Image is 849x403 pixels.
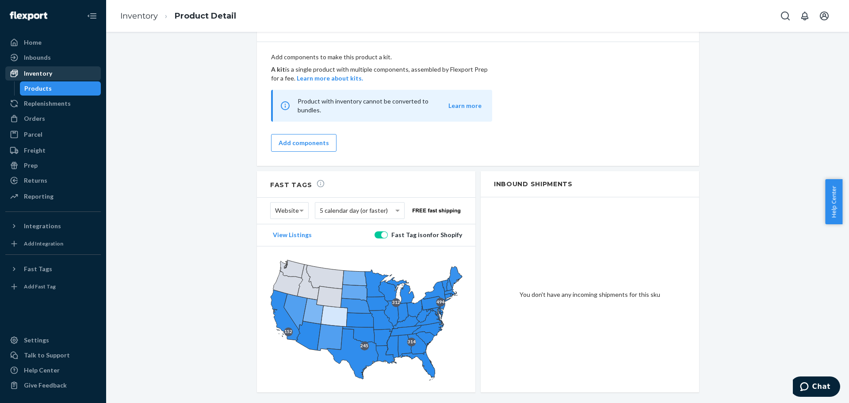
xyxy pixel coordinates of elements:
div: Add Fast Tag [24,283,56,290]
a: Orders [5,111,101,126]
div: You don't have any incoming shipments for this sku [481,197,699,392]
button: Learn more about kits. [297,74,363,83]
a: Products [20,81,101,96]
img: Flexport logo [10,12,47,20]
button: Integrations [5,219,101,233]
div: Product with inventory cannot be converted to bundles. [271,90,492,122]
a: Returns [5,173,101,188]
div: Talk to Support [24,351,70,360]
a: Add Integration [5,237,101,251]
button: Open Search Box [776,7,794,25]
button: Fast Tags [5,262,101,276]
a: Reporting [5,189,101,203]
h2: Inbound Shipments [481,171,699,197]
a: Replenishments [5,96,101,111]
a: Add Fast Tag [5,280,101,294]
a: Inventory [120,11,158,21]
b: A kit [271,65,285,73]
img: website-free-fast.ac112c9d76101210657a4eea9f63645d.png [411,208,462,214]
a: Inbounds [5,50,101,65]
div: Returns [24,176,47,185]
button: Close Navigation [83,7,101,25]
div: Inventory [24,69,52,78]
a: Freight [5,143,101,157]
div: Fast Tag is on for Shopify [390,230,462,239]
button: Talk to Support [5,348,101,362]
h2: Fast Tags [270,179,325,189]
div: Orders [24,114,45,123]
div: Add components to make this product a kit. [271,53,492,122]
button: Learn more [448,101,482,110]
div: Give Feedback [24,381,67,390]
span: Website [275,203,299,218]
div: Fast Tags [24,265,52,273]
div: Help Center [24,366,60,375]
ol: breadcrumbs [113,3,243,29]
button: Open account menu [815,7,833,25]
div: Reporting [24,192,54,201]
div: Inbounds [24,53,51,62]
div: Parcel [24,130,42,139]
a: Parcel [5,127,101,142]
div: Freight [24,146,46,155]
div: Add Integration [24,240,63,247]
div: Replenishments [24,99,71,108]
button: View Listings [270,231,314,239]
a: Home [5,35,101,50]
div: Prep [24,161,38,170]
p: is a single product with multiple components, assembled by Flexport Prep for a fee. [271,65,492,83]
button: Help Center [825,179,842,224]
a: Help Center [5,363,101,377]
a: Prep [5,158,101,173]
button: Add components [271,134,337,152]
a: Inventory [5,66,101,81]
button: Give Feedback [5,378,101,392]
button: Open notifications [796,7,814,25]
span: 5 calendar day (or faster) [320,203,388,218]
iframe: Opens a widget where you can chat to one of our agents [793,376,840,399]
a: Settings [5,333,101,347]
div: Products [24,84,52,93]
div: Settings [24,336,49,345]
div: Integrations [24,222,61,230]
div: Home [24,38,42,47]
a: Product Detail [175,11,236,21]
